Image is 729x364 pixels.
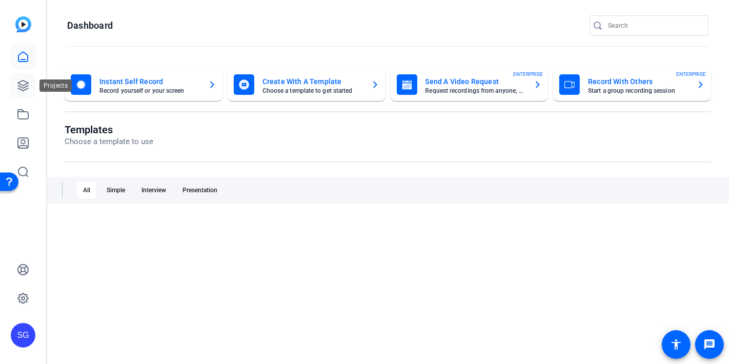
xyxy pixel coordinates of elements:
[608,19,700,32] input: Search
[15,16,31,32] img: blue-gradient.svg
[99,88,200,94] mat-card-subtitle: Record yourself or your screen
[588,75,688,88] mat-card-title: Record With Others
[670,338,682,351] mat-icon: accessibility
[65,68,222,101] button: Instant Self RecordRecord yourself or your screen
[77,182,96,198] div: All
[11,323,35,348] div: SG
[65,136,153,148] p: Choose a template to use
[39,79,72,92] div: Projects
[262,75,363,88] mat-card-title: Create With A Template
[391,68,549,101] button: Send A Video RequestRequest recordings from anyone, anywhereENTERPRISE
[67,19,113,32] h1: Dashboard
[676,70,706,78] span: ENTERPRISE
[426,75,526,88] mat-card-title: Send A Video Request
[100,182,131,198] div: Simple
[65,124,153,136] h1: Templates
[228,68,386,101] button: Create With A TemplateChoose a template to get started
[588,88,688,94] mat-card-subtitle: Start a group recording session
[99,75,200,88] mat-card-title: Instant Self Record
[703,338,716,351] mat-icon: message
[262,88,363,94] mat-card-subtitle: Choose a template to get started
[426,88,526,94] mat-card-subtitle: Request recordings from anyone, anywhere
[176,182,224,198] div: Presentation
[553,68,711,101] button: Record With OthersStart a group recording sessionENTERPRISE
[135,182,172,198] div: Interview
[513,70,543,78] span: ENTERPRISE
